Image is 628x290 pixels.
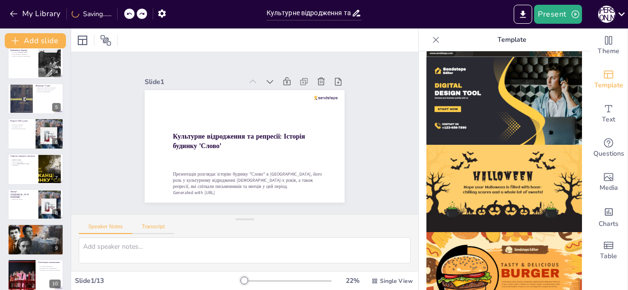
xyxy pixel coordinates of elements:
p: Символи зламаного покоління [10,155,36,158]
div: 8 [8,189,64,220]
button: К [PERSON_NAME] [598,5,615,24]
strong: Культурне відродження та репресії: Історія будинку 'Слово' [180,84,291,179]
span: Template [594,80,623,91]
div: К [PERSON_NAME] [598,6,615,23]
p: Важливість для української культури [38,269,61,271]
button: Present [534,5,582,24]
span: Theme [598,46,619,56]
button: Export to PowerPoint [514,5,532,24]
div: 4 [8,47,64,79]
p: Посилення репресій [10,124,33,126]
p: Мешканці "Слова" [36,84,61,87]
p: Символ трагедії [10,196,36,198]
p: Прихисток для митців [10,232,61,234]
div: 6 [52,138,61,147]
div: 4 [52,68,61,76]
p: Презентація розглядає історію будинку "Слово" в [GEOGRAPHIC_DATA], його роль у культурному відрод... [154,113,277,227]
div: Slide 1 [202,25,280,97]
p: Символ втрати надії [10,161,36,163]
p: П’ять під’їздів та 66 квартир [10,54,36,56]
p: Центр культурного життя [10,228,61,230]
p: Нові мешканці [10,230,61,232]
div: 10 [49,280,61,288]
div: Slide 1 / 13 [75,276,240,285]
p: Репресії 1930-х років [10,120,33,122]
div: Change the overall theme [590,28,628,63]
button: My Library [7,6,65,21]
span: Table [600,251,617,262]
div: 6 [8,118,64,150]
span: Text [602,114,615,125]
img: thumb-12.png [426,57,582,145]
p: Вплив на розвиток літератури [36,89,61,91]
span: Position [100,35,111,46]
p: Визнання внеску письменників [38,267,61,269]
p: Втрата покоління митців [10,128,33,130]
p: Символ культурного відродження [10,55,36,57]
div: Add charts and graphs [590,199,628,234]
div: Add ready made slides [590,63,628,97]
div: 7 [8,153,64,185]
img: thumb-13.png [426,145,582,233]
div: Saving...... [72,9,111,19]
div: Layout [75,33,90,48]
p: Спільнота письменників [36,91,61,93]
span: Questions [593,149,624,159]
p: Атмосфера страху [10,126,33,128]
p: Трагедія [DEMOGRAPHIC_DATA] інтелігенції [10,163,36,166]
p: Післявоєнний період [10,225,61,228]
p: Трагедії [DEMOGRAPHIC_DATA] інтелігенції [10,190,36,198]
div: 5 [8,83,64,114]
p: Посмертна реабілітація [38,265,61,267]
div: Add text boxes [590,97,628,131]
div: 9 [52,244,61,253]
div: 5 [52,103,61,112]
button: Speaker Notes [79,224,132,234]
p: Generated with [URL] [149,127,265,232]
span: Single View [380,277,413,285]
input: Insert title [267,6,352,20]
p: Будівництво будинку [10,49,36,52]
div: Add a table [590,234,628,268]
div: 9 [8,224,64,255]
p: Реабілітація письменників [38,261,61,264]
p: Пам'ять про жертви [10,198,36,200]
p: Template [443,28,580,51]
button: Transcript [132,224,175,234]
span: Media [600,183,618,193]
div: Get real-time input from your audience [590,131,628,165]
p: Відомі діячі української літератури [36,87,61,89]
span: Charts [599,219,619,229]
div: Add images, graphics, shapes or video [590,165,628,199]
button: Add slide [5,33,66,48]
p: Архітектор [PERSON_NAME] [10,52,36,54]
div: 22 % [341,276,364,285]
div: 7 [52,174,61,182]
div: 8 [52,209,61,217]
p: [PERSON_NAME] [10,159,36,161]
p: Биківнянський ліс [10,195,36,196]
